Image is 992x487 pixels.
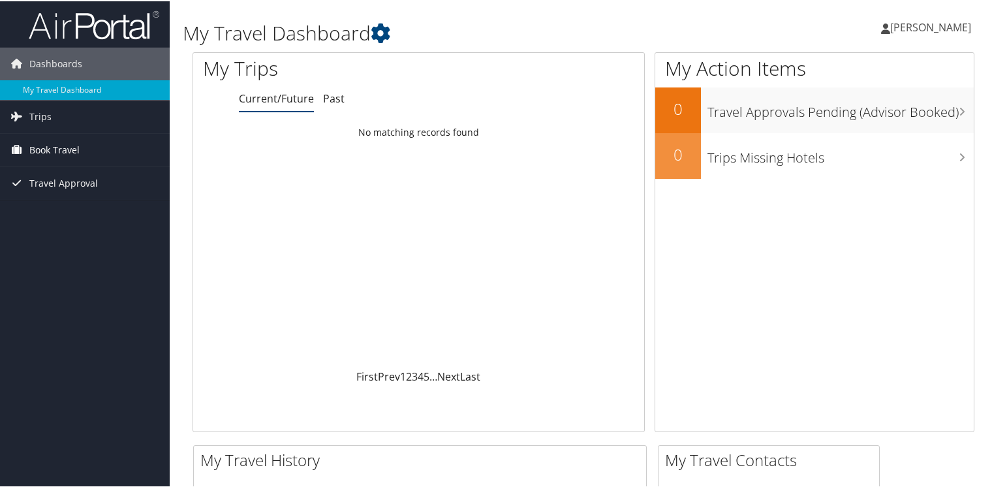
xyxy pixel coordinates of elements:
[406,368,412,383] a: 2
[655,132,974,178] a: 0Trips Missing Hotels
[323,90,345,104] a: Past
[437,368,460,383] a: Next
[29,99,52,132] span: Trips
[881,7,984,46] a: [PERSON_NAME]
[460,368,480,383] a: Last
[707,141,974,166] h3: Trips Missing Hotels
[665,448,879,470] h2: My Travel Contacts
[203,54,446,81] h1: My Trips
[890,19,971,33] span: [PERSON_NAME]
[29,46,82,79] span: Dashboards
[356,368,378,383] a: First
[193,119,644,143] td: No matching records found
[707,95,974,120] h3: Travel Approvals Pending (Advisor Booked)
[655,142,701,165] h2: 0
[424,368,429,383] a: 5
[29,166,98,198] span: Travel Approval
[239,90,314,104] a: Current/Future
[418,368,424,383] a: 4
[400,368,406,383] a: 1
[655,54,974,81] h1: My Action Items
[655,97,701,119] h2: 0
[412,368,418,383] a: 3
[200,448,646,470] h2: My Travel History
[29,133,80,165] span: Book Travel
[655,86,974,132] a: 0Travel Approvals Pending (Advisor Booked)
[29,8,159,39] img: airportal-logo.png
[429,368,437,383] span: …
[378,368,400,383] a: Prev
[183,18,717,46] h1: My Travel Dashboard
